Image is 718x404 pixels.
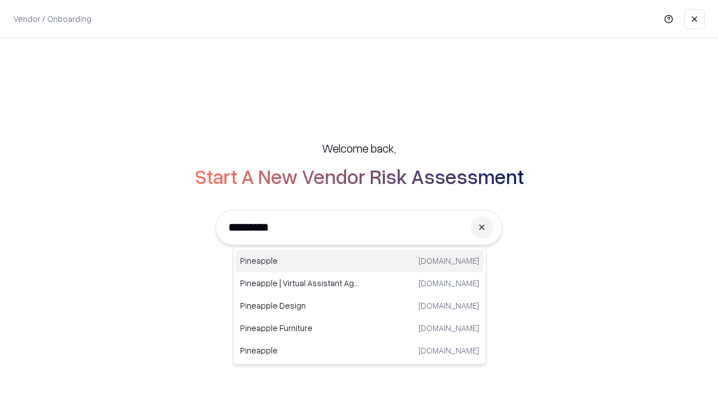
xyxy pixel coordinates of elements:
p: [DOMAIN_NAME] [418,322,479,334]
p: Pineapple [240,345,360,356]
p: Pineapple Design [240,300,360,311]
p: Pineapple Furniture [240,322,360,334]
p: Vendor / Onboarding [13,13,91,25]
p: Pineapple [240,255,360,267]
p: Pineapple | Virtual Assistant Agency [240,277,360,289]
p: [DOMAIN_NAME] [418,345,479,356]
h2: Start A New Vendor Risk Assessment [195,165,524,187]
h5: Welcome back, [322,140,396,156]
p: [DOMAIN_NAME] [418,255,479,267]
p: [DOMAIN_NAME] [418,277,479,289]
div: Suggestions [233,247,486,365]
p: [DOMAIN_NAME] [418,300,479,311]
